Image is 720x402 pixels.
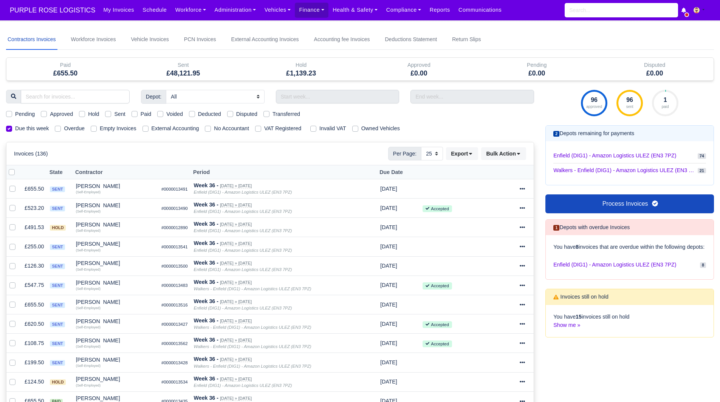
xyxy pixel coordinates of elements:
span: 2 days from now [380,379,397,385]
span: sent [50,283,65,288]
th: State [47,165,73,179]
h6: Invoices still on hold [553,294,609,300]
span: Walkers - Enfield (DIG1) - Amazon Logistics ULEZ (EN3 7PZ) [553,166,695,174]
label: No Accountant [214,124,249,133]
strong: Week 36 - [194,260,218,266]
strong: Week 36 - [194,182,218,188]
th: Due Date [377,165,420,179]
div: [PERSON_NAME] [76,222,155,227]
input: Search for invoices... [21,90,130,103]
label: Paid [141,110,152,119]
small: [DATE] » [DATE] [220,319,252,323]
i: Walkers - Enfield (DIG1) - Amazon Logistics ULEZ (EN3 7PZ) [194,286,311,291]
a: PURPLE ROSE LOGISTICS [6,3,99,18]
td: £126.30 [22,256,47,276]
div: Chat Widget [584,314,720,402]
div: [PERSON_NAME] [76,319,155,324]
a: Vehicle Invoices [129,29,170,50]
small: (Self-Employed) [76,248,101,252]
td: £124.50 [22,372,47,391]
a: Deductions Statement [383,29,438,50]
a: External Accounting Invoices [230,29,300,50]
span: sent [50,186,65,192]
small: (Self-Employed) [76,190,101,194]
span: Depot: [141,90,166,103]
h5: £0.00 [365,69,472,77]
span: Per Page: [388,147,421,160]
span: 74 [698,153,706,159]
small: (Self-Employed) [76,287,101,291]
small: Accepted [423,321,452,328]
small: #0000013428 [161,360,188,365]
div: Hold [248,61,355,69]
strong: Week 36 - [194,317,218,323]
small: #0000013516 [161,303,188,307]
span: Enfield (DIG1) - Amazon Logistics ULEZ (EN3 7PZ) [553,260,676,269]
span: 2 days from now [380,340,397,346]
a: Show me » [553,322,580,328]
td: £620.50 [22,314,47,334]
label: Owned Vehicles [361,124,400,133]
a: Enfield (DIG1) - Amazon Logistics ULEZ (EN3 7PZ) 74 [553,149,706,163]
small: #0000013490 [161,206,188,211]
strong: Week 36 - [194,376,218,382]
a: Contractors Invoices [6,29,57,50]
strong: Week 36 - [194,202,218,208]
h5: £0.00 [483,69,590,77]
span: 2 days from now [380,224,397,230]
span: 2 days from now [380,321,397,327]
button: Bulk Action [481,147,526,160]
a: Workforce Invoices [70,29,118,50]
div: [PERSON_NAME] [76,357,155,362]
label: Hold [88,110,99,119]
div: [PERSON_NAME] [76,241,155,246]
label: VAT Registered [264,124,301,133]
div: Approved [365,61,472,69]
i: Enfield (DIG1) - Amazon Logistics ULEZ (EN3 7PZ) [194,190,292,194]
small: #0000013541 [161,245,188,249]
div: [PERSON_NAME] [76,299,155,305]
small: [DATE] » [DATE] [220,280,252,285]
label: Deducted [198,110,221,119]
strong: Week 36 - [194,395,218,401]
strong: Week 36 - [194,298,218,304]
small: (Self-Employed) [76,345,101,348]
div: [PERSON_NAME] [76,376,155,382]
span: 2 days from now [380,263,397,269]
small: [DATE] » [DATE] [220,222,252,227]
div: [PERSON_NAME] [76,280,155,285]
strong: Week 36 - [194,221,218,227]
span: sent [50,244,65,250]
span: 1 [553,225,559,231]
h6: Depots with overdue Invoices [553,224,630,231]
small: #0000013562 [161,341,188,346]
small: (Self-Employed) [76,268,101,271]
div: You have invoices still on hold [546,305,714,337]
h5: £0.00 [601,69,708,77]
span: 2 days from now [380,302,397,308]
small: #0000013500 [161,264,188,268]
div: Pending [483,61,590,69]
a: Return Slips [451,29,482,50]
span: Enfield (DIG1) - Amazon Logistics ULEZ (EN3 7PZ) [553,152,676,160]
label: Sent [114,110,125,119]
div: Sent [124,58,242,80]
th: Contractor [73,165,158,179]
div: Disputed [601,61,708,69]
div: [PERSON_NAME] [76,203,155,208]
span: hold [50,225,65,231]
i: Enfield (DIG1) - Amazon Logistics ULEZ (EN3 7PZ) [194,209,292,214]
i: Enfield (DIG1) - Amazon Logistics ULEZ (EN3 7PZ) [194,306,292,310]
span: 2 days from now [380,186,397,192]
a: Walkers - Enfield (DIG1) - Amazon Logistics ULEZ (EN3 7PZ) 21 [553,163,706,177]
span: sent [50,341,65,347]
a: Reports [426,3,454,17]
label: External Accounting [152,124,199,133]
span: hold [50,379,65,385]
td: £108.75 [22,334,47,353]
span: 8 [700,262,706,268]
div: Export [446,147,481,160]
div: [PERSON_NAME] [76,260,155,266]
label: Overdue [64,124,85,133]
